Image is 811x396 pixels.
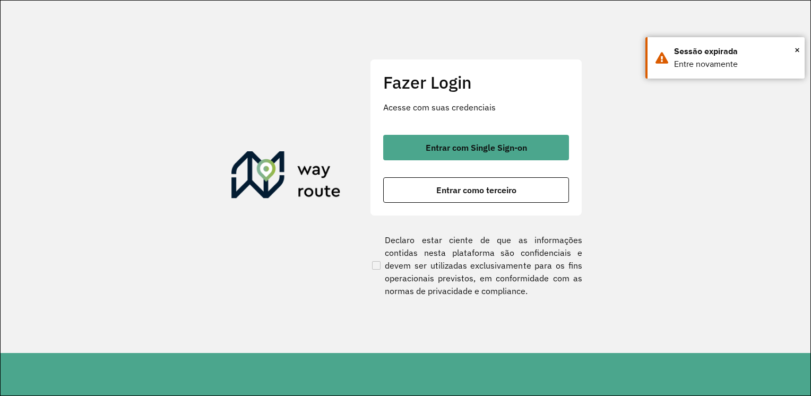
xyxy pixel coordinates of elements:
[383,135,569,160] button: button
[795,42,800,58] button: Close
[674,58,797,71] div: Entre novamente
[674,45,797,58] div: Sessão expirada
[426,143,527,152] span: Entrar com Single Sign-on
[383,101,569,114] p: Acesse com suas credenciais
[231,151,341,202] img: Roteirizador AmbevTech
[795,42,800,58] span: ×
[436,186,516,194] span: Entrar como terceiro
[383,72,569,92] h2: Fazer Login
[383,177,569,203] button: button
[370,234,582,297] label: Declaro estar ciente de que as informações contidas nesta plataforma são confidenciais e devem se...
